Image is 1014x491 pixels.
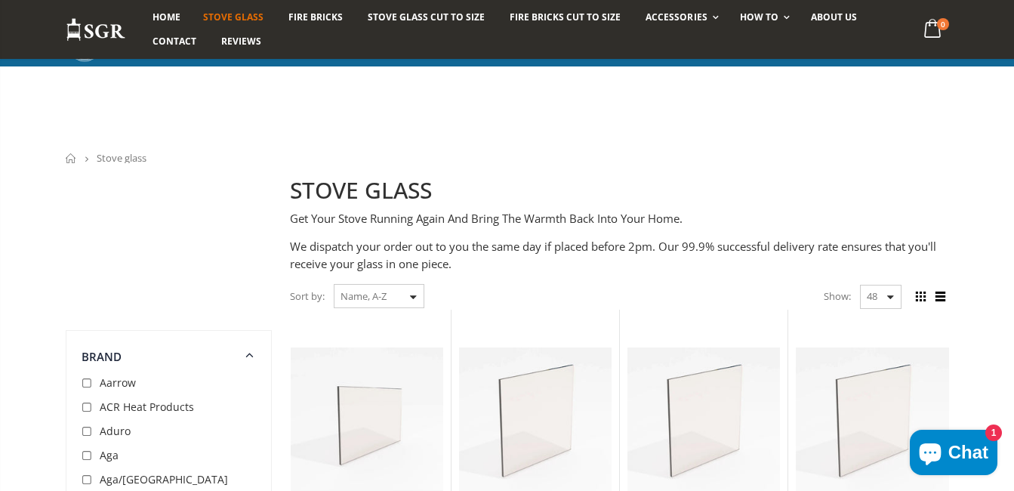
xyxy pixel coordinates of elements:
[932,289,949,305] span: List view
[290,238,949,272] p: We dispatch your order out to you the same day if placed before 2pm. Our 99.9% successful deliver...
[97,151,146,165] span: Stove glass
[646,11,707,23] span: Accessories
[290,283,325,310] span: Sort by:
[288,11,343,23] span: Fire Bricks
[905,430,1002,479] inbox-online-store-chat: Shopify online store chat
[937,18,949,30] span: 0
[192,5,275,29] a: Stove Glass
[153,35,196,48] span: Contact
[153,11,180,23] span: Home
[100,400,194,414] span: ACR Heat Products
[634,5,726,29] a: Accessories
[740,11,778,23] span: How To
[141,5,192,29] a: Home
[100,424,131,438] span: Aduro
[66,17,126,42] img: Stove Glass Replacement
[498,5,632,29] a: Fire Bricks Cut To Size
[203,11,264,23] span: Stove Glass
[290,175,949,206] h2: STOVE GLASS
[100,375,136,390] span: Aarrow
[368,11,485,23] span: Stove Glass Cut To Size
[277,5,354,29] a: Fire Bricks
[729,5,797,29] a: How To
[210,29,273,54] a: Reviews
[290,210,949,227] p: Get Your Stove Running Again And Bring The Warmth Back Into Your Home.
[82,349,122,364] span: Brand
[100,448,119,462] span: Aga
[356,5,496,29] a: Stove Glass Cut To Size
[917,15,948,45] a: 0
[913,289,929,305] span: Grid view
[221,35,261,48] span: Reviews
[800,5,868,29] a: About us
[141,29,208,54] a: Contact
[824,284,851,308] span: Show:
[510,11,621,23] span: Fire Bricks Cut To Size
[66,153,77,163] a: Home
[100,472,228,486] span: Aga/[GEOGRAPHIC_DATA]
[811,11,857,23] span: About us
